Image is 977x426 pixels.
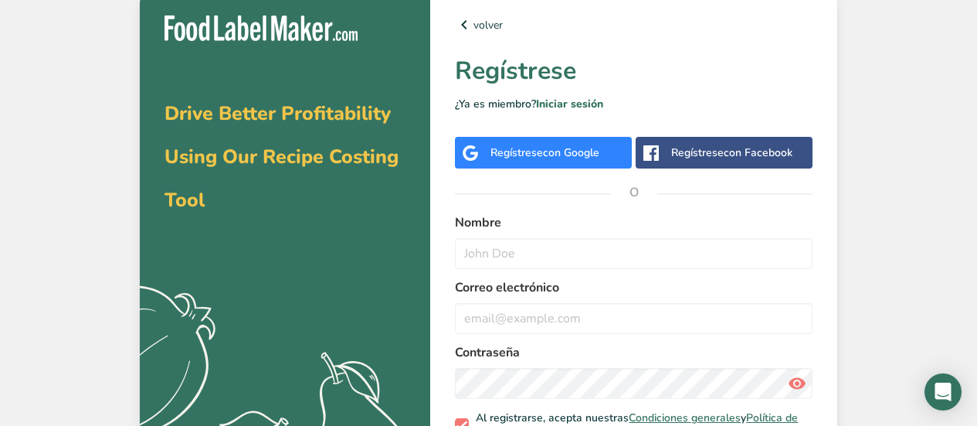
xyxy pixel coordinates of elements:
[455,278,812,297] label: Correo electrónico
[165,15,358,41] img: Food Label Maker
[671,145,792,161] div: Regístrese
[165,101,399,213] span: Drive Better Profitability Using Our Recipe Costing Tool
[543,145,599,160] span: con Google
[455,15,812,34] a: volver
[455,53,812,90] h1: Regístrese
[924,373,962,411] div: Open Intercom Messenger
[611,169,657,216] span: O
[455,96,812,112] p: ¿Ya es miembro?
[724,145,792,160] span: con Facebook
[455,303,812,334] input: email@example.com
[629,411,741,425] a: Condiciones generales
[490,145,599,161] div: Regístrese
[455,238,812,269] input: John Doe
[536,97,603,111] a: Iniciar sesión
[455,343,812,362] label: Contraseña
[455,213,812,232] label: Nombre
